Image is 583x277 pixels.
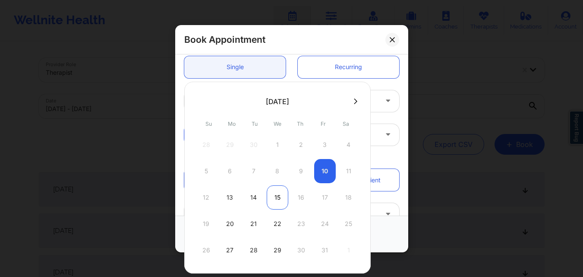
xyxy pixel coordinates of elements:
[267,185,288,210] div: Wed Oct 15 2025
[184,56,286,78] a: Single
[343,121,349,127] abbr: Saturday
[219,212,241,236] div: Mon Oct 20 2025
[219,185,241,210] div: Mon Oct 13 2025
[266,97,289,106] div: [DATE]
[228,121,236,127] abbr: Monday
[274,121,281,127] abbr: Wednesday
[298,56,399,78] a: Recurring
[178,154,405,163] div: Patient information:
[219,238,241,262] div: Mon Oct 27 2025
[191,90,378,111] div: Video-Call with Therapist (60 minutes)
[298,169,399,191] a: Not Registered Patient
[205,121,212,127] abbr: Sunday
[267,238,288,262] div: Wed Oct 29 2025
[243,212,265,236] div: Tue Oct 21 2025
[321,121,326,127] abbr: Friday
[243,185,265,210] div: Tue Oct 14 2025
[297,121,303,127] abbr: Thursday
[243,238,265,262] div: Tue Oct 28 2025
[184,34,265,45] h2: Book Appointment
[252,121,258,127] abbr: Tuesday
[267,212,288,236] div: Wed Oct 22 2025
